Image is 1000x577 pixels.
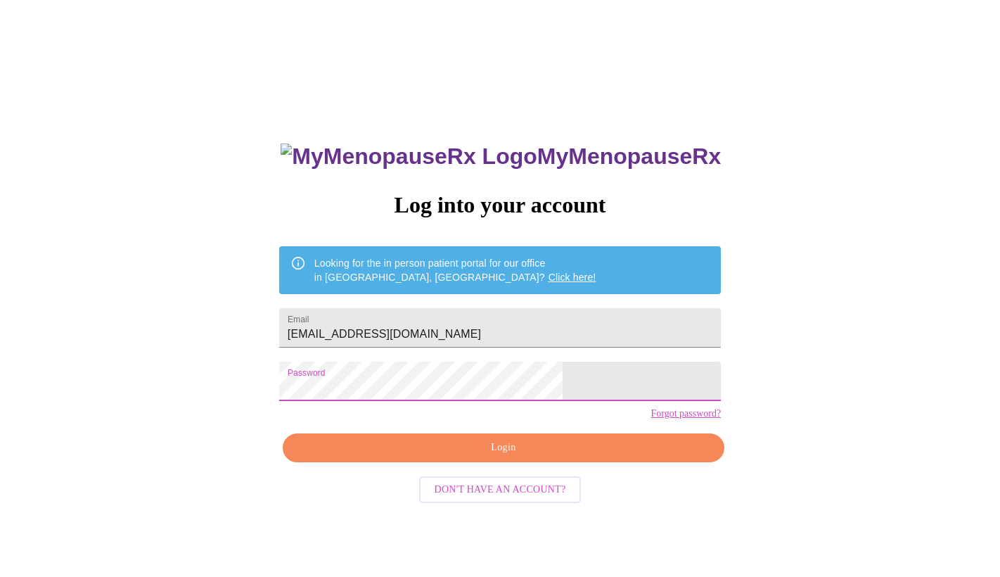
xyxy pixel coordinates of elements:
a: Click here! [549,272,596,283]
span: Don't have an account? [435,481,566,499]
img: MyMenopauseRx Logo [281,144,537,170]
div: Looking for the in person patient portal for our office in [GEOGRAPHIC_DATA], [GEOGRAPHIC_DATA]? [314,251,596,290]
a: Don't have an account? [416,482,585,494]
h3: MyMenopauseRx [281,144,721,170]
a: Forgot password? [650,408,721,419]
button: Don't have an account? [419,476,582,504]
button: Login [283,433,724,462]
h3: Log into your account [279,192,721,218]
span: Login [299,439,708,457]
